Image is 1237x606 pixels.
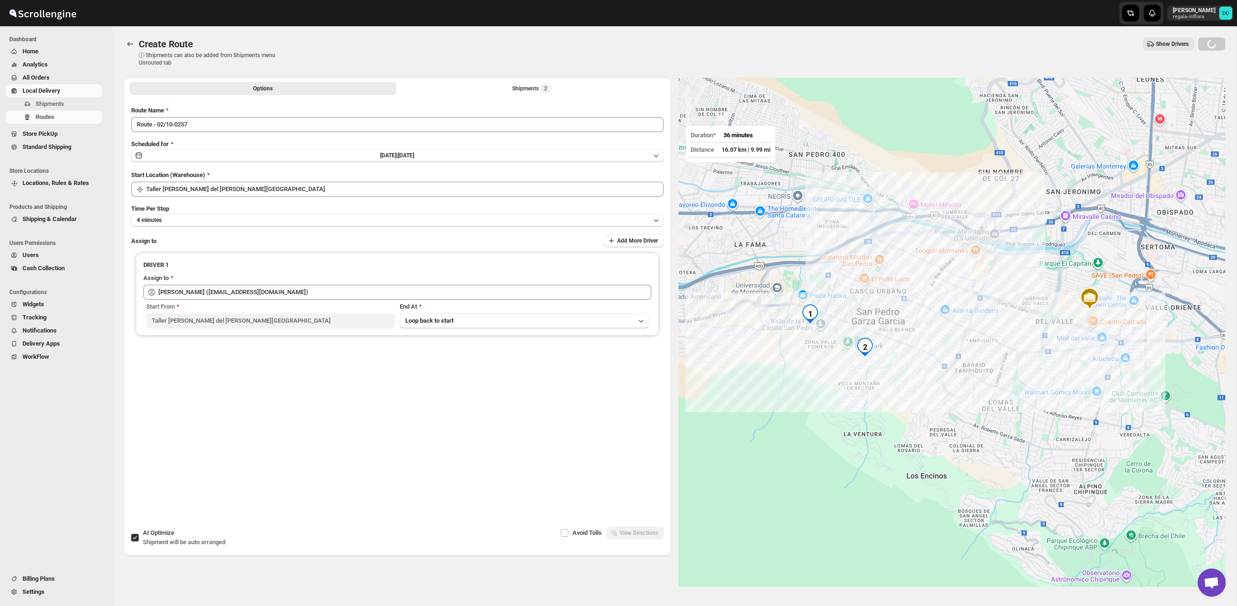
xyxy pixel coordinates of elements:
[22,327,57,334] span: Notifications
[143,273,169,283] div: Assign to
[6,71,102,84] button: All Orders
[22,575,55,582] span: Billing Plans
[143,260,651,270] h3: DRIVER 1
[22,130,58,137] span: Store PickUp
[856,338,874,356] div: 2
[544,85,547,92] span: 2
[36,113,54,120] span: Routes
[6,350,102,363] button: WorkFlow
[617,237,658,244] span: Add More Driver
[22,215,77,222] span: Shipping & Calendar
[22,87,60,94] span: Local Delivery
[22,340,60,347] span: Delivery Apps
[22,265,65,272] span: Cash Collection
[22,48,38,55] span: Home
[22,301,44,308] span: Widgets
[131,205,169,212] span: Time Per Stop
[6,311,102,324] button: Tracking
[398,82,665,95] button: Selected Shipments
[22,588,45,595] span: Settings
[9,167,106,175] span: Store Locations
[400,302,648,311] div: End At
[253,85,273,92] span: Options
[691,146,714,153] span: Distance
[1167,6,1233,21] button: User menu
[6,111,102,124] button: Routes
[22,179,89,186] span: Locations, Rules & Rates
[604,234,663,247] button: Add More Driver
[22,74,50,81] span: All Orders
[1143,37,1194,51] button: Show Drivers
[6,572,102,585] button: Billing Plans
[146,182,663,197] input: Search location
[405,317,454,324] span: Loop back to start
[6,58,102,71] button: Analytics
[6,177,102,190] button: Locations, Rules & Rates
[124,37,137,51] button: Routes
[380,152,398,159] span: [DATE] |
[6,337,102,350] button: Delivery Apps
[1222,10,1229,16] text: DC
[129,82,396,95] button: All Route Options
[9,203,106,211] span: Products and Shipping
[22,251,39,259] span: Users
[7,1,78,25] img: ScrollEngine
[6,324,102,337] button: Notifications
[131,149,663,162] button: [DATE]|[DATE]
[1173,7,1215,14] p: [PERSON_NAME]
[801,304,820,323] div: 1
[1173,14,1215,20] p: regala-inflora
[131,214,663,227] button: 4 minutes
[512,84,551,93] div: Shipments
[139,38,193,50] span: Create Route
[131,171,205,178] span: Start Location (Warehouse)
[6,298,102,311] button: Widgets
[143,539,225,546] span: Shipment will be auto arranged
[9,288,106,296] span: Configurations
[691,132,716,139] span: Duration*
[6,249,102,262] button: Users
[398,152,414,159] span: [DATE]
[6,97,102,111] button: Shipments
[131,140,169,148] span: Scheduled for
[158,285,651,300] input: Search assignee
[6,213,102,226] button: Shipping & Calendar
[6,262,102,275] button: Cash Collection
[36,100,64,107] span: Shipments
[131,107,164,114] span: Route Name
[22,314,46,321] span: Tracking
[723,132,753,139] span: 36 minutes
[9,239,106,247] span: Users Permissions
[1219,7,1232,20] span: DAVID CORONADO
[124,98,671,452] div: All Route Options
[146,303,175,310] span: Start From
[6,45,102,58] button: Home
[22,61,48,68] span: Analytics
[573,529,602,536] span: Avoid Tolls
[139,52,286,67] p: ⓘ Shipments can also be added from Shipments menu Unrouted tab
[722,146,770,153] span: 16.07 km | 9.99 mi
[1198,569,1226,597] div: Open chat
[22,353,49,360] span: WorkFlow
[22,143,71,150] span: Standard Shipping
[131,237,156,244] span: Assign to
[400,313,648,328] button: Loop back to start
[1156,40,1189,48] span: Show Drivers
[6,585,102,599] button: Settings
[131,117,663,132] input: Eg: Bengaluru Route
[9,36,106,43] span: Dashboard
[137,216,162,224] span: 4 minutes
[143,529,174,536] span: AI Optimize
